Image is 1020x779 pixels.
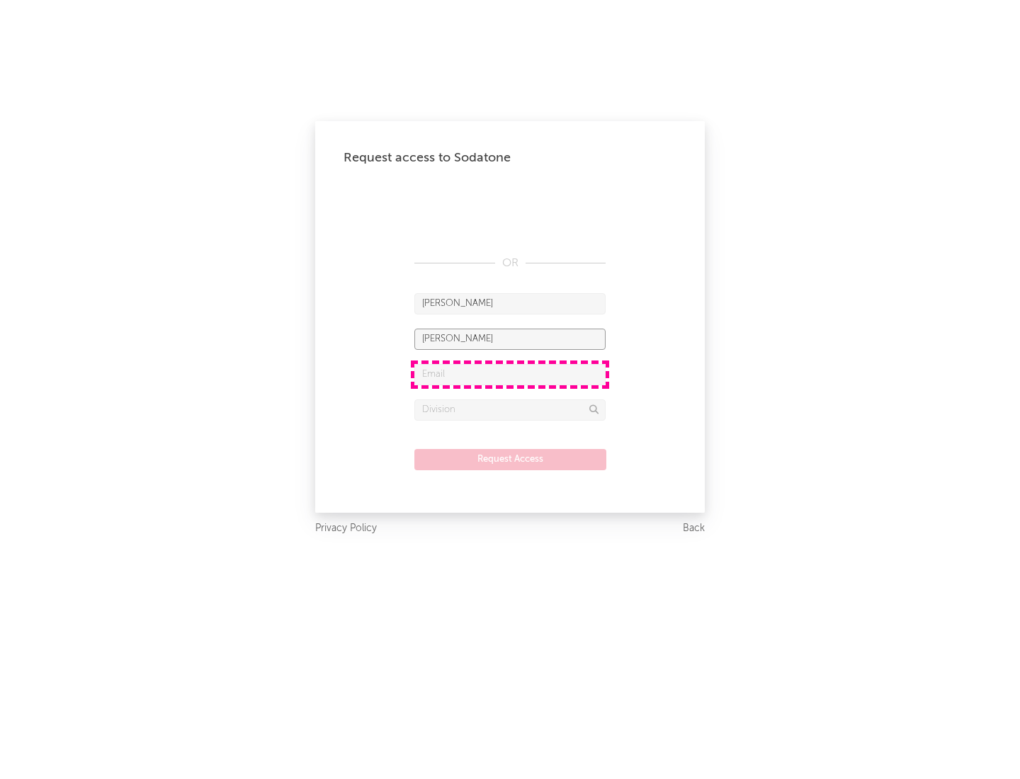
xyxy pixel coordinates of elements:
[414,364,606,385] input: Email
[414,399,606,421] input: Division
[315,520,377,538] a: Privacy Policy
[683,520,705,538] a: Back
[414,255,606,272] div: OR
[414,293,606,314] input: First Name
[414,449,606,470] button: Request Access
[344,149,676,166] div: Request access to Sodatone
[414,329,606,350] input: Last Name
